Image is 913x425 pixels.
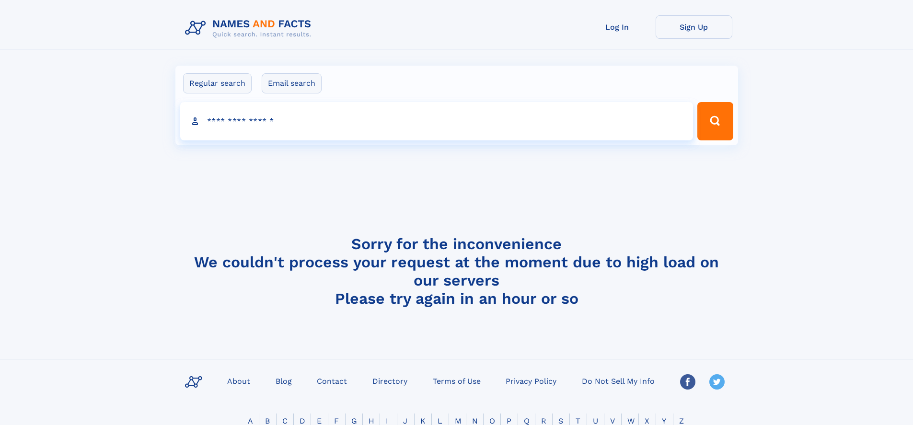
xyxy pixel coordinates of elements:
h4: Sorry for the inconvenience We couldn't process your request at the moment due to high load on ou... [181,235,732,308]
a: Terms of Use [429,374,485,388]
a: Sign Up [656,15,732,39]
img: Twitter [709,374,725,390]
label: Email search [262,73,322,93]
img: Logo Names and Facts [181,15,319,41]
a: Directory [369,374,411,388]
label: Regular search [183,73,252,93]
a: Blog [272,374,296,388]
img: Facebook [680,374,695,390]
a: Do Not Sell My Info [578,374,659,388]
a: Contact [313,374,351,388]
input: search input [180,102,693,140]
a: Log In [579,15,656,39]
a: About [223,374,254,388]
button: Search Button [697,102,733,140]
a: Privacy Policy [502,374,560,388]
